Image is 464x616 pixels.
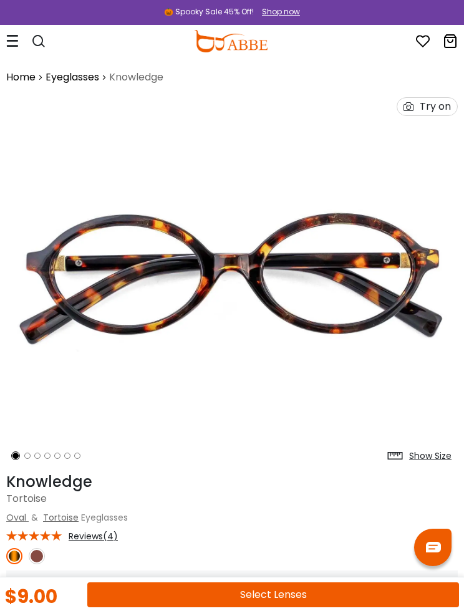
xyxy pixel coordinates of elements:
h1: Knowledge [6,473,458,491]
span: Eyeglasses [81,511,128,524]
button: Select Lenses [87,582,459,607]
div: Shop now [262,6,300,17]
a: Home [6,70,36,85]
a: Eyeglasses [46,70,99,85]
a: Oval [6,511,26,524]
img: Knowledge Tortoise Acetate Eyeglasses , UniversalBridgeFit Frames from ABBE Glasses [6,91,458,467]
div: 🎃 Spooky Sale 45% Off! [164,6,254,17]
img: chat [426,542,441,552]
div: Try on [420,98,451,115]
a: Shop now [256,6,300,17]
span: Knowledge [109,70,163,85]
span: Reviews(4) [69,531,118,542]
img: abbeglasses.com [194,30,268,52]
div: $9.00 [5,587,57,606]
a: Tortoise [43,511,79,524]
span: & [29,511,41,524]
div: Show Size [409,450,452,463]
span: Tortoise [6,491,47,506]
